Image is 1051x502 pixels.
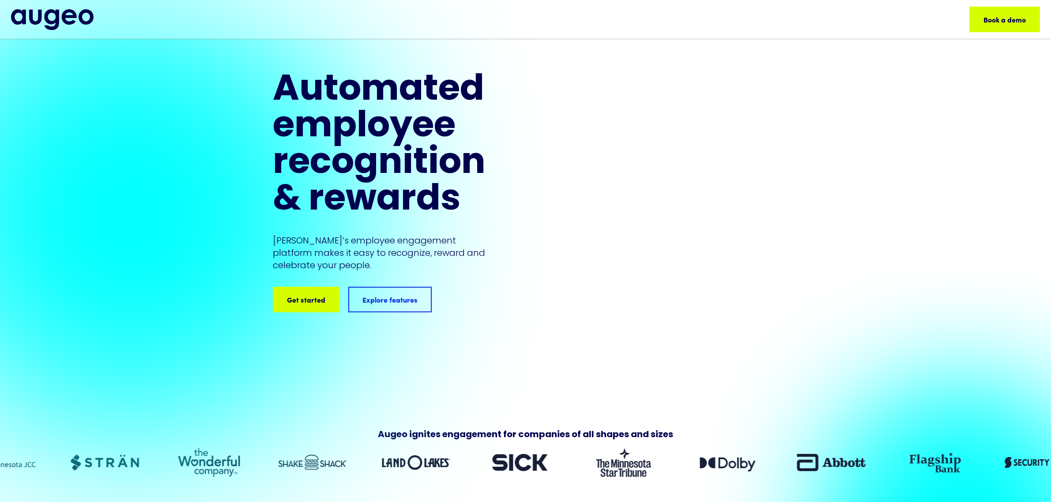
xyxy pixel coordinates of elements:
img: Client logo: The Minnesota Star Tribune [589,448,658,477]
div: 8 of 12 [693,448,761,477]
div: 10 of 12 [900,448,969,477]
a: Book a demo [969,7,1040,32]
p: [PERSON_NAME]’s employee engagement platform makes it easy to recognize, reward and celebrate you... [273,234,486,271]
img: Client logo: Abbott [797,448,865,477]
img: Client logo: Dolby [693,448,761,477]
img: Augeo logo [11,9,94,30]
div: 9 of 12 [797,448,865,477]
div: 7 of 12 [589,448,658,477]
h1: Automated employee​ recognition &​ rewards [273,72,486,219]
a: Get started [273,287,339,312]
img: Client logo: Flagship Bank [900,448,969,477]
a: Explore features [348,287,432,312]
